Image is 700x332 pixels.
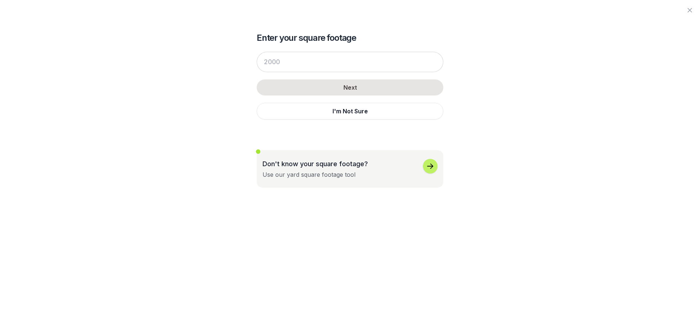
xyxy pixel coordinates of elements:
[257,103,443,120] button: I'm Not Sure
[257,52,443,72] input: 2000
[257,150,443,188] button: Don't know your square footage?Use our yard square footage tool
[262,170,355,179] div: Use our yard square footage tool
[262,159,368,169] p: Don't know your square footage?
[257,79,443,95] button: Next
[257,32,443,44] h2: Enter your square footage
